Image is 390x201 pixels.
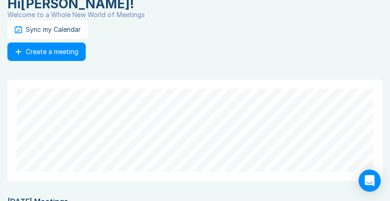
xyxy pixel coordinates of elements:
[7,43,86,61] button: Create a meeting
[26,48,78,55] div: Create a meeting
[26,26,81,33] div: Sync my Calendar
[7,20,88,39] button: Sync my Calendar
[359,170,381,192] div: Open Intercom Messenger
[7,11,383,18] div: Welcome to a Whole New World of Meetings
